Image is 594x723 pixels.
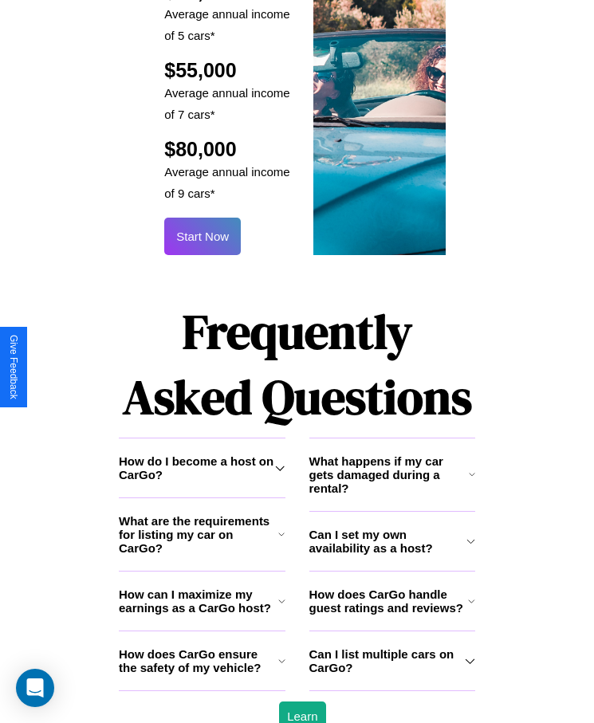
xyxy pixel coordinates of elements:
[164,59,297,82] h2: $55,000
[119,291,475,438] h1: Frequently Asked Questions
[309,454,469,495] h3: What happens if my car gets damaged during a rental?
[164,3,297,46] p: Average annual income of 5 cars*
[16,669,54,707] div: Open Intercom Messenger
[309,647,466,674] h3: Can I list multiple cars on CarGo?
[119,514,278,555] h3: What are the requirements for listing my car on CarGo?
[8,335,19,399] div: Give Feedback
[164,82,297,125] p: Average annual income of 7 cars*
[309,587,469,615] h3: How does CarGo handle guest ratings and reviews?
[164,161,297,204] p: Average annual income of 9 cars*
[309,528,466,555] h3: Can I set my own availability as a host?
[164,138,297,161] h2: $80,000
[119,587,278,615] h3: How can I maximize my earnings as a CarGo host?
[119,647,278,674] h3: How does CarGo ensure the safety of my vehicle?
[119,454,275,481] h3: How do I become a host on CarGo?
[164,218,241,255] button: Start Now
